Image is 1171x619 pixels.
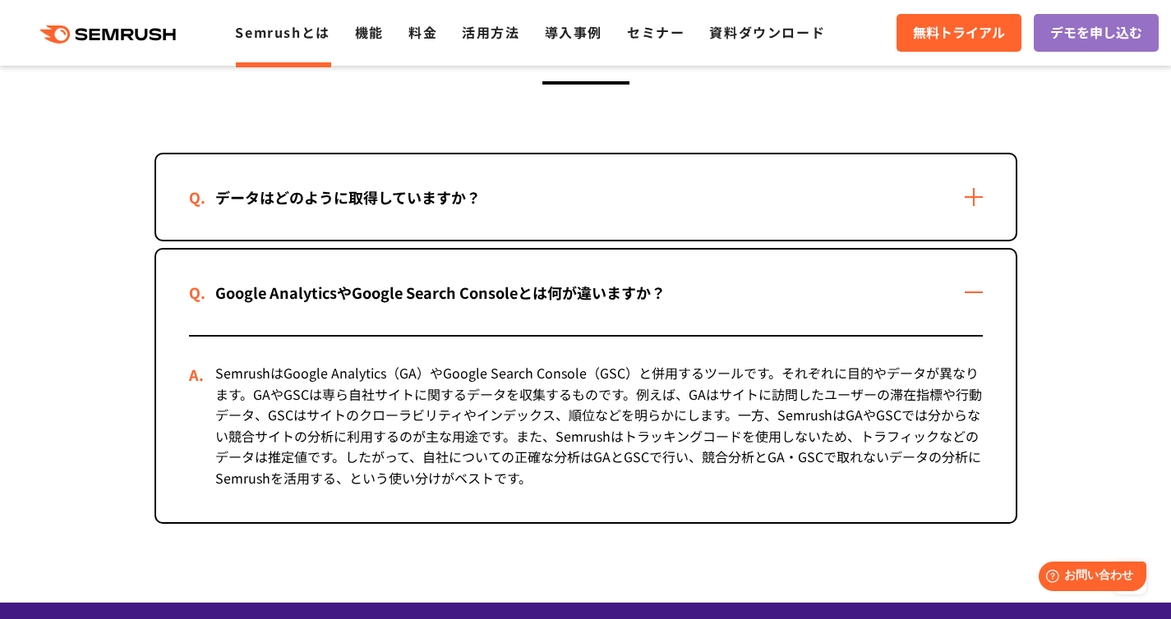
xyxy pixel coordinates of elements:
a: 料金 [408,22,437,42]
span: デモを申し込む [1050,22,1142,44]
a: Semrushとは [235,22,330,42]
a: セミナー [627,22,685,42]
span: 無料トライアル [913,22,1005,44]
iframe: Help widget launcher [1025,555,1153,601]
a: デモを申し込む [1034,14,1159,52]
div: SemrushはGoogle Analytics（GA）やGoogle Search Console（GSC）と併用するツールです。それぞれに目的やデータが異なります。GAやGSCは専ら自社サイ... [189,337,983,522]
a: 機能 [355,22,384,42]
a: 活用方法 [462,22,519,42]
div: データはどのように取得していますか？ [189,186,507,209]
div: Google AnalyticsやGoogle Search Consoleとは何が違いますか？ [189,281,692,305]
a: 導入事例 [545,22,602,42]
a: 資料ダウンロード [709,22,825,42]
a: 無料トライアル [897,14,1021,52]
